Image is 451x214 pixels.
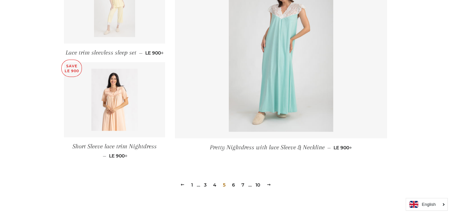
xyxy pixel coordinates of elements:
a: Short Sleeve lace trim Nightdress — LE 900 [64,137,165,164]
a: 1 [189,180,195,190]
span: — [327,145,331,151]
a: Pretty Nightdress with lace Sleeve & Neckline — LE 900 [175,138,387,157]
a: 6 [229,180,238,190]
span: 5 [220,180,228,190]
span: … [197,183,200,187]
a: 3 [201,180,209,190]
a: Lace trim sleevless sleep set — LE 900 [64,43,165,62]
a: 4 [210,180,219,190]
span: LE 900 [334,145,352,151]
span: — [103,153,106,159]
a: English [409,201,444,208]
i: English [422,202,436,206]
span: … [248,183,252,187]
a: 10 [253,180,263,190]
span: Lace trim sleevless sleep set [65,49,136,56]
span: LE 900 [109,153,128,159]
span: Short Sleeve lace trim Nightdress [72,143,157,150]
span: — [139,50,142,56]
span: Pretty Nightdress with lace Sleeve & Neckline [210,144,325,151]
p: Save LE 900 [62,60,82,76]
a: 7 [239,180,247,190]
span: LE 900 [145,50,163,56]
